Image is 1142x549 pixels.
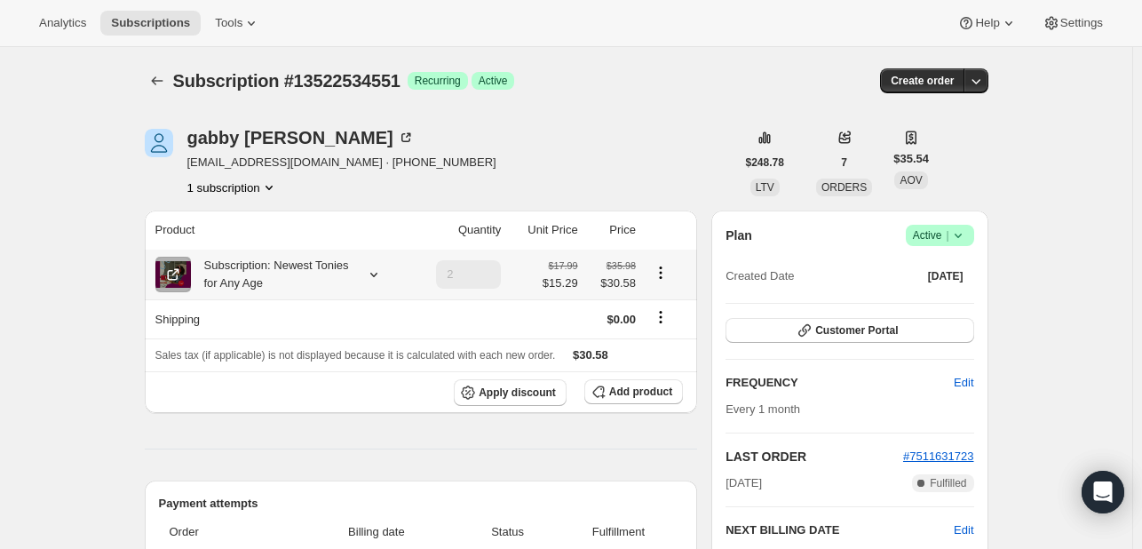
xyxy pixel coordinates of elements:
[930,476,966,490] span: Fulfilled
[726,402,800,416] span: Every 1 month
[841,155,847,170] span: 7
[549,260,578,271] small: $17.99
[39,16,86,30] span: Analytics
[411,211,506,250] th: Quantity
[746,155,784,170] span: $248.78
[565,523,673,541] span: Fulfillment
[954,521,973,539] button: Edit
[145,299,412,338] th: Shipping
[159,495,684,513] h2: Payment attempts
[726,474,762,492] span: [DATE]
[903,450,974,463] a: #7511631723
[584,379,683,404] button: Add product
[830,150,858,175] button: 7
[215,16,242,30] span: Tools
[302,523,450,541] span: Billing date
[880,68,964,93] button: Create order
[946,228,948,243] span: |
[726,318,973,343] button: Customer Portal
[111,16,190,30] span: Subscriptions
[479,386,556,400] span: Apply discount
[187,154,496,171] span: [EMAIL_ADDRESS][DOMAIN_NAME] · [PHONE_NUMBER]
[145,129,173,157] span: gabby parris
[903,448,974,465] button: #7511631723
[646,263,675,282] button: Product actions
[893,150,929,168] span: $35.54
[646,307,675,327] button: Shipping actions
[609,385,672,399] span: Add product
[756,181,774,194] span: LTV
[913,227,967,244] span: Active
[100,11,201,36] button: Subscriptions
[187,179,278,196] button: Product actions
[815,323,898,338] span: Customer Portal
[145,68,170,93] button: Subscriptions
[735,150,795,175] button: $248.78
[947,11,1027,36] button: Help
[607,313,636,326] span: $0.00
[583,211,641,250] th: Price
[607,260,636,271] small: $35.98
[900,174,922,187] span: AOV
[1032,11,1114,36] button: Settings
[1082,471,1124,513] div: Open Intercom Messenger
[891,74,954,88] span: Create order
[917,264,974,289] button: [DATE]
[1060,16,1103,30] span: Settings
[191,257,351,292] div: Subscription: Newest Tonies for Any Age
[479,74,508,88] span: Active
[821,181,867,194] span: ORDERS
[454,379,567,406] button: Apply discount
[173,71,400,91] span: Subscription #13522534551
[187,129,415,147] div: gabby [PERSON_NAME]
[145,211,412,250] th: Product
[462,523,554,541] span: Status
[155,349,556,362] span: Sales tax (if applicable) is not displayed because it is calculated with each new order.
[726,374,954,392] h2: FREQUENCY
[589,274,636,292] span: $30.58
[928,269,964,283] span: [DATE]
[726,267,794,285] span: Created Date
[28,11,97,36] button: Analytics
[543,274,578,292] span: $15.29
[726,448,903,465] h2: LAST ORDER
[954,374,973,392] span: Edit
[573,348,608,362] span: $30.58
[726,521,954,539] h2: NEXT BILLING DATE
[506,211,583,250] th: Unit Price
[943,369,984,397] button: Edit
[415,74,461,88] span: Recurring
[975,16,999,30] span: Help
[204,11,271,36] button: Tools
[726,227,752,244] h2: Plan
